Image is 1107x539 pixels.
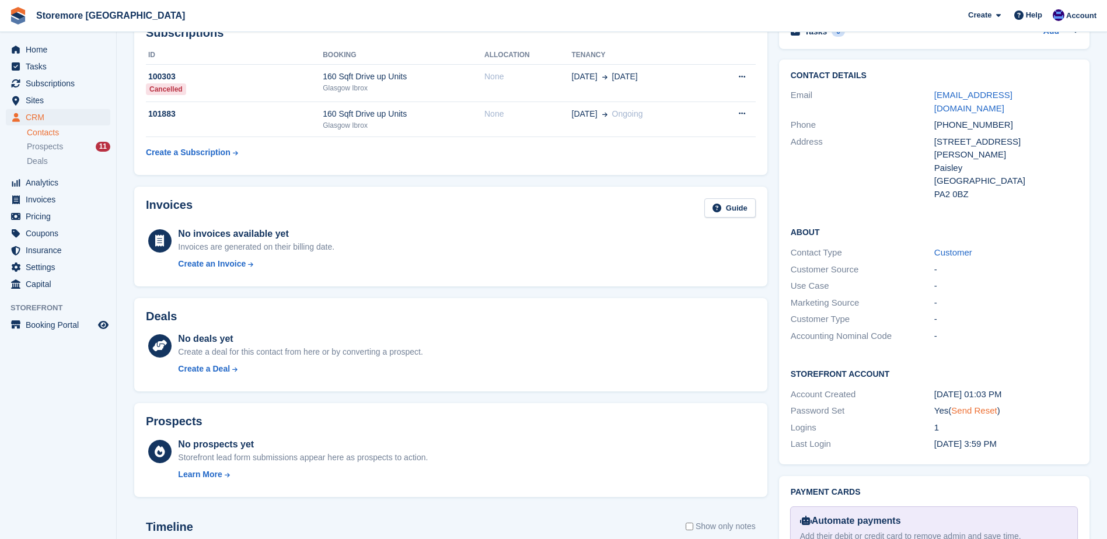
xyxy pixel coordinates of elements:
[6,259,110,275] a: menu
[934,404,1078,418] div: Yes
[951,405,997,415] a: Send Reset
[791,71,1078,80] h2: Contact Details
[791,279,934,293] div: Use Case
[1043,25,1059,38] a: Add
[146,71,323,83] div: 100303
[26,276,96,292] span: Capital
[178,346,422,358] div: Create a deal for this contact from here or by converting a prospect.
[26,41,96,58] span: Home
[572,46,709,65] th: Tenancy
[6,225,110,242] a: menu
[791,421,934,435] div: Logins
[791,118,934,132] div: Phone
[178,452,428,464] div: Storefront lead form submissions appear here as prospects to action.
[791,89,934,115] div: Email
[146,520,193,534] h2: Timeline
[484,71,572,83] div: None
[6,75,110,92] a: menu
[800,514,1068,528] div: Automate payments
[791,367,1078,379] h2: Storefront Account
[178,258,334,270] a: Create an Invoice
[27,155,110,167] a: Deals
[6,92,110,108] a: menu
[178,437,428,452] div: No prospects yet
[178,468,428,481] a: Learn More
[6,191,110,208] a: menu
[934,330,1078,343] div: -
[832,26,845,37] div: 0
[6,109,110,125] a: menu
[6,174,110,191] a: menu
[27,141,63,152] span: Prospects
[146,46,323,65] th: ID
[178,363,230,375] div: Create a Deal
[323,46,484,65] th: Booking
[27,127,110,138] a: Contacts
[1053,9,1064,21] img: Angela
[686,520,693,533] input: Show only notes
[791,437,934,451] div: Last Login
[934,247,972,257] a: Customer
[934,421,1078,435] div: 1
[6,208,110,225] a: menu
[146,83,186,95] div: Cancelled
[26,191,96,208] span: Invoices
[968,9,991,21] span: Create
[686,520,756,533] label: Show only notes
[934,174,1078,188] div: [GEOGRAPHIC_DATA]
[934,118,1078,132] div: [PHONE_NUMBER]
[146,26,756,40] h2: Subscriptions
[6,242,110,258] a: menu
[934,162,1078,175] div: Paisley
[146,310,177,323] h2: Deals
[791,226,1078,237] h2: About
[791,488,1078,497] h2: Payment cards
[6,58,110,75] a: menu
[11,302,116,314] span: Storefront
[791,263,934,276] div: Customer Source
[146,198,193,218] h2: Invoices
[791,404,934,418] div: Password Set
[791,313,934,326] div: Customer Type
[934,90,1012,113] a: [EMAIL_ADDRESS][DOMAIN_NAME]
[612,109,643,118] span: Ongoing
[6,41,110,58] a: menu
[146,108,323,120] div: 101883
[26,259,96,275] span: Settings
[934,439,997,449] time: 2025-08-11 14:59:36 UTC
[612,71,638,83] span: [DATE]
[791,246,934,260] div: Contact Type
[26,109,96,125] span: CRM
[146,142,238,163] a: Create a Subscription
[572,71,598,83] span: [DATE]
[934,135,1078,162] div: [STREET_ADDRESS][PERSON_NAME]
[791,135,934,201] div: Address
[791,330,934,343] div: Accounting Nominal Code
[178,227,334,241] div: No invoices available yet
[146,146,231,159] div: Create a Subscription
[27,141,110,153] a: Prospects 11
[178,363,422,375] a: Create a Deal
[96,142,110,152] div: 11
[1066,10,1096,22] span: Account
[178,332,422,346] div: No deals yet
[572,108,598,120] span: [DATE]
[934,388,1078,401] div: [DATE] 01:03 PM
[178,258,246,270] div: Create an Invoice
[323,108,484,120] div: 160 Sqft Drive up Units
[934,296,1078,310] div: -
[178,241,334,253] div: Invoices are generated on their billing date.
[934,188,1078,201] div: PA2 0BZ
[27,156,48,167] span: Deals
[26,317,96,333] span: Booking Portal
[934,313,1078,326] div: -
[26,58,96,75] span: Tasks
[26,174,96,191] span: Analytics
[146,415,202,428] h2: Prospects
[934,279,1078,293] div: -
[9,7,27,24] img: stora-icon-8386f47178a22dfd0bd8f6a31ec36ba5ce8667c1dd55bd0f319d3a0aa187defe.svg
[484,108,572,120] div: None
[934,263,1078,276] div: -
[26,92,96,108] span: Sites
[96,318,110,332] a: Preview store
